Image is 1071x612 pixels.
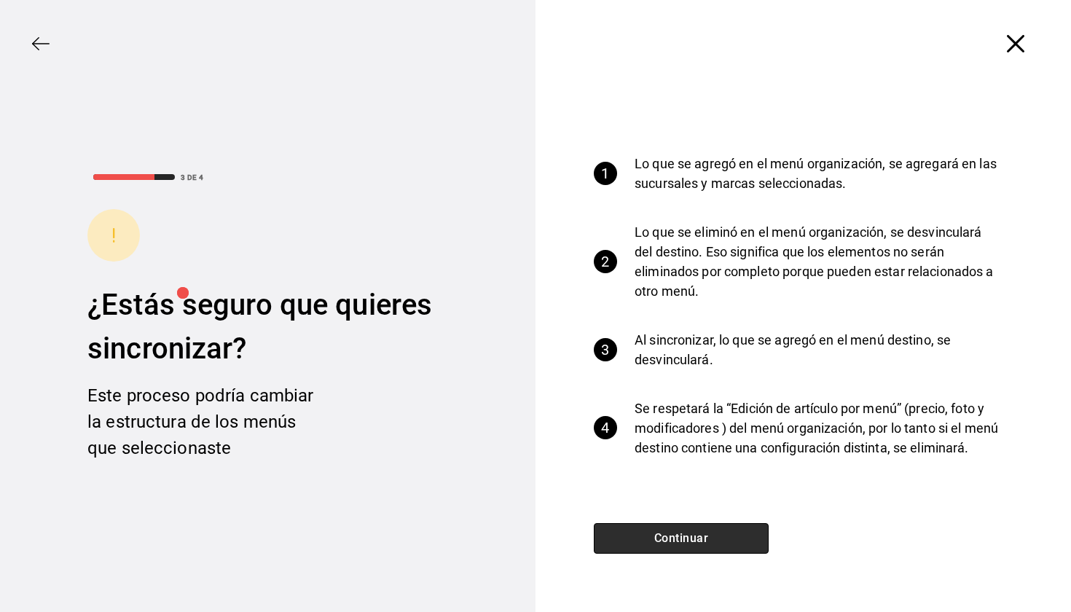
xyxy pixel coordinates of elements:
[635,330,1001,369] p: Al sincronizar, lo que se agregó en el menú destino, se desvinculará.
[594,162,617,185] div: 1
[594,250,617,273] div: 2
[181,172,203,183] div: 3 DE 4
[635,222,1001,301] p: Lo que se eliminó en el menú organización, se desvinculará del destino. Eso significa que los ele...
[635,399,1001,458] p: Se respetará la “Edición de artículo por menú” (precio, foto y modificadores ) del menú organizac...
[594,523,769,554] button: Continuar
[594,338,617,361] div: 3
[87,382,321,461] div: Este proceso podría cambiar la estructura de los menús que seleccionaste
[594,416,617,439] div: 4
[87,283,448,371] div: ¿Estás seguro que quieres sincronizar?
[635,154,1001,193] p: Lo que se agregó en el menú organización, se agregará en las sucursales y marcas seleccionadas.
